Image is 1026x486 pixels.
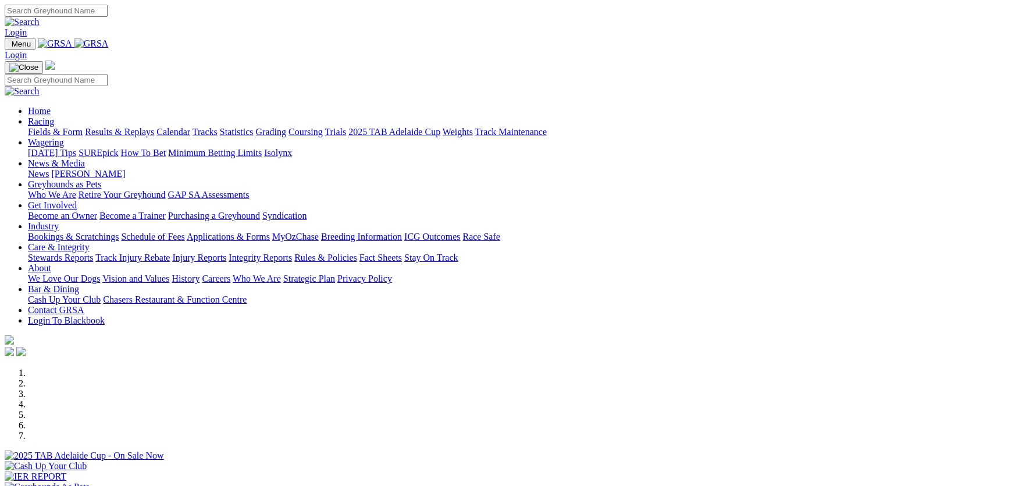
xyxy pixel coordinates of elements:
a: Tracks [193,127,218,137]
div: About [28,274,1021,284]
a: Login [5,50,27,60]
a: History [172,274,199,283]
img: facebook.svg [5,347,14,356]
a: Coursing [288,127,323,137]
a: Home [28,106,51,116]
a: Minimum Betting Limits [168,148,262,158]
a: News [28,169,49,179]
div: News & Media [28,169,1021,179]
a: Care & Integrity [28,242,90,252]
input: Search [5,74,108,86]
img: GRSA [74,38,109,49]
a: Bar & Dining [28,284,79,294]
a: About [28,263,51,273]
a: Wagering [28,137,64,147]
a: Stewards Reports [28,253,93,262]
img: Search [5,17,40,27]
img: Search [5,86,40,97]
a: Schedule of Fees [121,232,184,242]
a: Get Involved [28,200,77,210]
a: Become a Trainer [99,211,166,221]
a: Bookings & Scratchings [28,232,119,242]
a: Careers [202,274,230,283]
div: Racing [28,127,1021,137]
a: [PERSON_NAME] [51,169,125,179]
a: Applications & Forms [187,232,270,242]
a: Industry [28,221,59,231]
a: Race Safe [462,232,500,242]
button: Toggle navigation [5,61,43,74]
a: Fact Sheets [359,253,402,262]
a: Vision and Values [102,274,169,283]
a: SUREpick [79,148,118,158]
a: Rules & Policies [294,253,357,262]
div: Greyhounds as Pets [28,190,1021,200]
a: GAP SA Assessments [168,190,250,200]
a: Cash Up Your Club [28,295,101,304]
a: How To Bet [121,148,166,158]
button: Toggle navigation [5,38,35,50]
a: Syndication [262,211,307,221]
a: ICG Outcomes [404,232,460,242]
div: Care & Integrity [28,253,1021,263]
a: Track Injury Rebate [95,253,170,262]
a: Trials [325,127,346,137]
img: Cash Up Your Club [5,461,87,471]
a: MyOzChase [272,232,319,242]
a: Strategic Plan [283,274,335,283]
a: Who We Are [28,190,76,200]
div: Wagering [28,148,1021,158]
a: Contact GRSA [28,305,84,315]
a: Track Maintenance [475,127,547,137]
a: Fields & Form [28,127,83,137]
a: 2025 TAB Adelaide Cup [348,127,440,137]
a: Grading [256,127,286,137]
a: Who We Are [233,274,281,283]
img: GRSA [38,38,72,49]
img: twitter.svg [16,347,26,356]
a: Purchasing a Greyhound [168,211,260,221]
img: Close [9,63,38,72]
a: News & Media [28,158,85,168]
a: Privacy Policy [337,274,392,283]
a: Weights [443,127,473,137]
a: Calendar [156,127,190,137]
input: Search [5,5,108,17]
a: Breeding Information [321,232,402,242]
img: logo-grsa-white.png [45,61,55,70]
a: Retire Your Greyhound [79,190,166,200]
img: IER REPORT [5,471,66,482]
img: logo-grsa-white.png [5,335,14,345]
div: Bar & Dining [28,295,1021,305]
a: Results & Replays [85,127,154,137]
span: Menu [12,40,31,48]
a: Injury Reports [172,253,226,262]
a: Racing [28,116,54,126]
a: Greyhounds as Pets [28,179,101,189]
img: 2025 TAB Adelaide Cup - On Sale Now [5,450,164,461]
div: Get Involved [28,211,1021,221]
a: We Love Our Dogs [28,274,100,283]
a: Login To Blackbook [28,315,105,325]
a: [DATE] Tips [28,148,76,158]
a: Integrity Reports [229,253,292,262]
a: Isolynx [264,148,292,158]
div: Industry [28,232,1021,242]
a: Become an Owner [28,211,97,221]
a: Stay On Track [404,253,458,262]
a: Chasers Restaurant & Function Centre [103,295,247,304]
a: Statistics [220,127,254,137]
a: Login [5,27,27,37]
